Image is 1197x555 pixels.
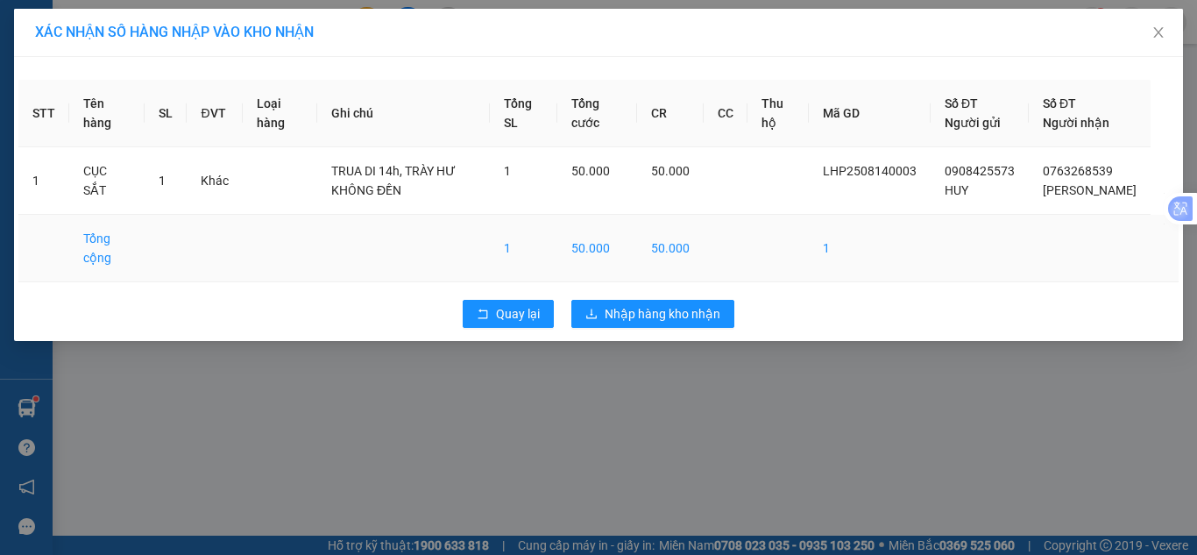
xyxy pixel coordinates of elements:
th: Thu hộ [747,80,809,147]
span: 50.000 [651,164,690,178]
td: 1 [490,215,557,282]
button: rollbackQuay lại [463,300,554,328]
th: Tổng SL [490,80,557,147]
span: 0763268539 [1043,164,1113,178]
td: 50.000 [637,215,704,282]
span: Người nhận [1043,116,1109,130]
td: CỤC SẮT [69,147,145,215]
th: ĐVT [187,80,243,147]
th: STT [18,80,69,147]
th: SL [145,80,187,147]
span: Người gửi [945,116,1001,130]
button: downloadNhập hàng kho nhận [571,300,734,328]
th: Tổng cước [557,80,637,147]
th: Ghi chú [317,80,490,147]
span: XÁC NHẬN SỐ HÀNG NHẬP VÀO KHO NHẬN [35,24,314,40]
span: LHP2508140003 [823,164,917,178]
th: Loại hàng [243,80,316,147]
th: Tên hàng [69,80,145,147]
span: download [585,308,598,322]
span: Nhập hàng kho nhận [605,304,720,324]
span: Số ĐT [1043,96,1076,110]
td: 1 [809,215,931,282]
span: Quay lại [496,304,540,324]
span: 1 [159,174,166,188]
span: TRUA DI 14h, TRÀY HƯ KHÔNG ĐỀN [331,164,456,197]
th: Mã GD [809,80,931,147]
td: Khác [187,147,243,215]
td: 1 [18,147,69,215]
span: Số ĐT [945,96,978,110]
button: Close [1134,9,1183,58]
span: HUY [945,183,968,197]
td: Tổng cộng [69,215,145,282]
span: 0908425573 [945,164,1015,178]
span: [PERSON_NAME] [1043,183,1137,197]
td: 50.000 [557,215,637,282]
span: 50.000 [571,164,610,178]
th: CC [704,80,747,147]
span: close [1151,25,1165,39]
span: rollback [477,308,489,322]
th: CR [637,80,704,147]
span: 1 [504,164,511,178]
